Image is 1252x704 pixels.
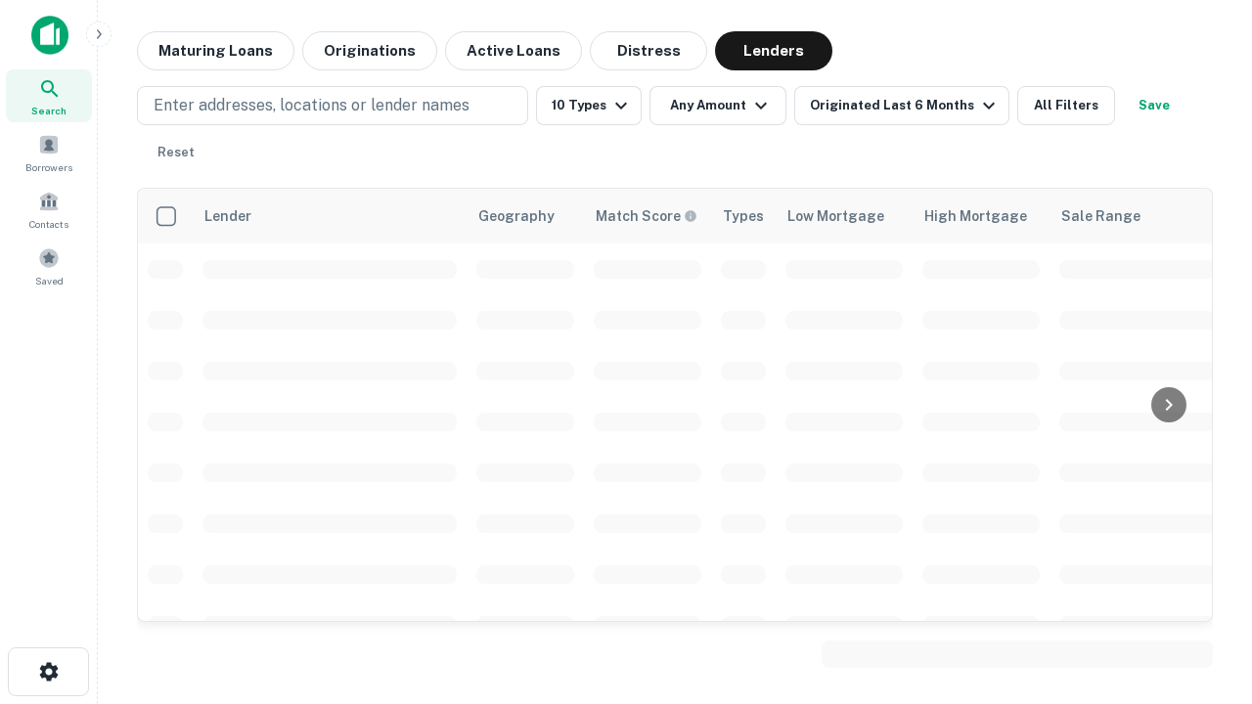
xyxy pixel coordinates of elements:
div: Types [723,204,764,228]
th: Types [711,189,776,243]
th: Sale Range [1050,189,1226,243]
th: Lender [193,189,467,243]
button: Save your search to get updates of matches that match your search criteria. [1123,86,1185,125]
button: Lenders [715,31,832,70]
div: High Mortgage [924,204,1027,228]
span: Saved [35,273,64,288]
span: Search [31,103,67,118]
th: High Mortgage [913,189,1050,243]
th: Low Mortgage [776,189,913,243]
div: Sale Range [1061,204,1140,228]
a: Borrowers [6,126,92,179]
button: Originations [302,31,437,70]
div: Lender [204,204,251,228]
button: 10 Types [536,86,642,125]
button: All Filters [1017,86,1115,125]
button: Any Amount [649,86,786,125]
a: Contacts [6,183,92,236]
div: Capitalize uses an advanced AI algorithm to match your search with the best lender. The match sco... [596,205,697,227]
div: Originated Last 6 Months [810,94,1001,117]
span: Borrowers [25,159,72,175]
div: Geography [478,204,555,228]
span: Contacts [29,216,68,232]
p: Enter addresses, locations or lender names [154,94,469,117]
a: Search [6,69,92,122]
iframe: Chat Widget [1154,548,1252,641]
button: Distress [590,31,707,70]
th: Geography [467,189,584,243]
button: Enter addresses, locations or lender names [137,86,528,125]
button: Maturing Loans [137,31,294,70]
button: Active Loans [445,31,582,70]
th: Capitalize uses an advanced AI algorithm to match your search with the best lender. The match sco... [584,189,711,243]
div: Low Mortgage [787,204,884,228]
button: Originated Last 6 Months [794,86,1009,125]
a: Saved [6,240,92,292]
img: capitalize-icon.png [31,16,68,55]
h6: Match Score [596,205,693,227]
button: Reset [145,133,207,172]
